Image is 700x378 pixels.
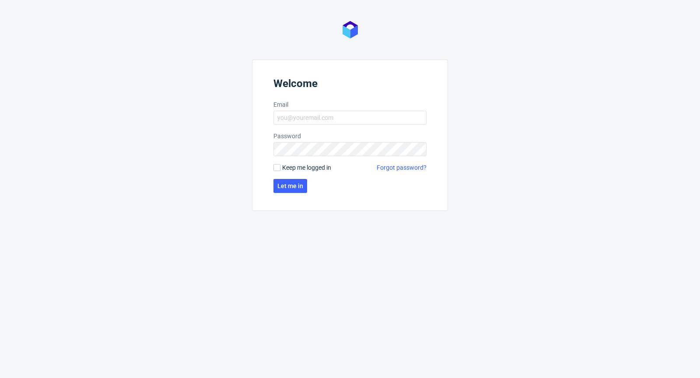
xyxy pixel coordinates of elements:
a: Forgot password? [377,163,427,172]
label: Email [273,100,427,109]
header: Welcome [273,77,427,93]
span: Let me in [277,183,303,189]
input: you@youremail.com [273,111,427,125]
label: Password [273,132,427,140]
button: Let me in [273,179,307,193]
span: Keep me logged in [282,163,331,172]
